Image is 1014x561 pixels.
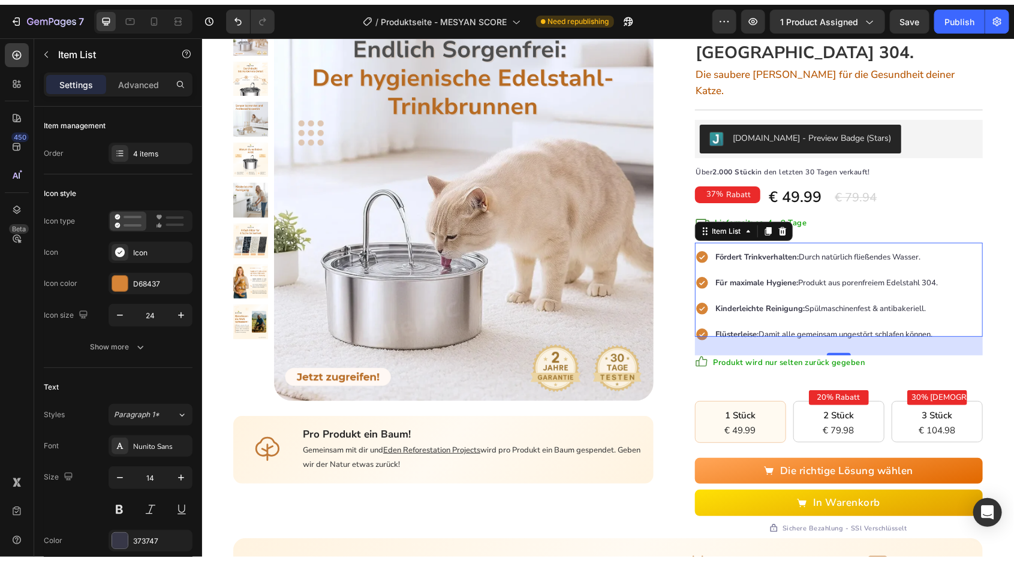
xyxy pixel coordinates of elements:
span: Save [900,12,920,22]
button: Show more [44,331,192,353]
p: Sichere Bezahlung - SSl Verschlüsselt [580,485,705,496]
div: Nunito Sans [133,436,189,447]
button: Paragraph 1* [109,399,192,421]
button: In Warenkorb [493,451,781,478]
div: Icon [133,243,189,254]
div: Color [44,530,62,541]
strong: Fördert Trinkverhalten: [514,213,597,224]
div: Beta [9,219,29,229]
div: Styles [44,405,65,415]
p: Item List [58,43,160,57]
div: [DOMAIN_NAME] - Preview Badge (Stars) [531,93,690,106]
div: Icon style [44,183,76,194]
div: Show more [91,336,146,348]
p: Über in den letzten 30 Tagen verkauft! [494,128,780,139]
img: Judgeme.png [507,93,522,108]
span: 2 Stück [621,371,652,383]
div: Rich Text Editor. Editing area: main [512,210,738,227]
div: Item List [508,188,541,198]
div: € 49.99 [566,148,621,170]
div: Icon [44,242,58,253]
div: Rich Text Editor. Editing area: main [512,288,738,304]
div: Icon color [44,273,77,284]
span: 1 Stück [523,371,553,383]
div: Item management [44,116,106,126]
span: Spülmaschinenfest & antibakeriell. [514,265,724,276]
button: Judge.me - Preview Badge (Stars) [498,86,699,115]
strong: Für maximale Hygiene: [514,239,597,250]
span: Produkt wird nur selten zurück gegeben [511,319,663,330]
div: D68437 [133,274,189,285]
span: Paragraph 1* [114,405,160,415]
span: Lieferzeit: ca. 4 - 8 Tage [513,179,605,190]
div: € 104.98 [715,385,754,400]
p: 7 [79,10,84,24]
iframe: Design area [202,34,1014,552]
div: 37% [504,150,523,162]
div: 373747 [133,531,189,542]
div: In Warenkorb [611,457,678,472]
span: Need republishing [548,11,609,22]
button: 7 [5,5,89,29]
button: Save [890,5,929,29]
div: Rich Text Editor. Editing area: main [512,236,738,253]
div: Font [44,436,59,447]
p: Settings [59,74,93,86]
button: Publish [934,5,985,29]
span: 3 Stück [720,371,750,383]
div: Order [44,143,64,154]
strong: Flüsterleise: [514,291,557,301]
div: Rabatt [523,150,551,164]
div: Undo/Redo [226,5,275,29]
div: Die richtige Lösung wählen [578,425,711,441]
strong: Kinderleichte Reinigung: [514,265,603,276]
div: € 79.98 [620,385,654,400]
pre: 20% Rabatt [610,352,663,367]
p: Advanced [118,74,159,86]
div: Rich Text Editor. Editing area: main [512,262,738,279]
span: / [376,11,379,23]
div: Size [44,465,76,481]
div: Text [44,377,59,388]
pre: 30% [DEMOGRAPHIC_DATA] [705,352,765,367]
div: Open Intercom Messenger [973,493,1002,522]
div: Icon type [44,211,75,222]
div: Icon size [44,303,91,319]
span: Durch natürlich fließendes Wasser. [514,213,719,224]
span: 1 product assigned [780,11,858,23]
button: 1 product assigned [770,5,885,29]
div: Publish [944,11,974,23]
span: Produkt aus porenfreiem Edelstahl 304. [514,239,736,250]
div: 450 [11,128,29,137]
button: Die richtige Lösung wählen [493,420,781,446]
div: € 79.94 [632,150,676,168]
span: Damit alle gemeinsam ungestört schlafen können. [514,291,731,301]
div: € 49.99 [522,385,555,400]
strong: 2.000 Stück [511,129,554,138]
span: Produktseite - MESYAN SCORE [381,11,507,23]
div: 4 items [133,144,189,155]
